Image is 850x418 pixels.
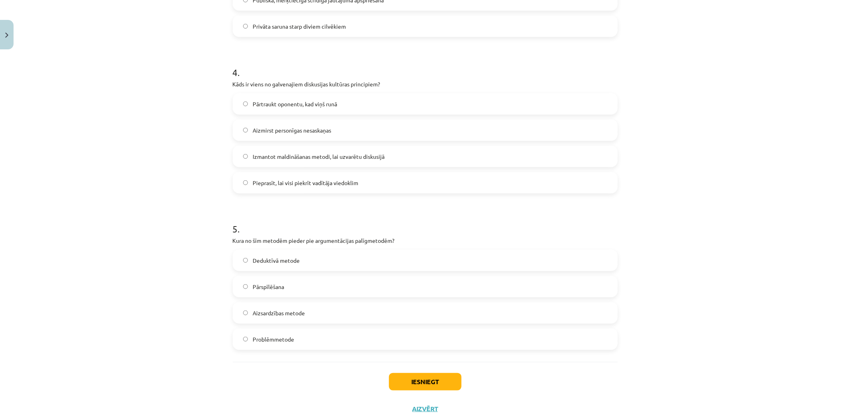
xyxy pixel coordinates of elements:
img: icon-close-lesson-0947bae3869378f0d4975bcd49f059093ad1ed9edebbc8119c70593378902aed.svg [5,33,8,38]
span: Privāta saruna starp diviem cilvēkiem [253,22,346,31]
input: Pārspīlēšana [243,284,248,289]
input: Izmantot maldināšanas metodi, lai uzvarētu diskusijā [243,154,248,159]
h1: 4 . [233,53,618,78]
input: Privāta saruna starp diviem cilvēkiem [243,24,248,29]
span: Izmantot maldināšanas metodi, lai uzvarētu diskusijā [253,152,385,161]
input: Aizmirst personīgas nesaskaņas [243,128,248,133]
input: Pieprasīt, lai visi piekrīt vadītāja viedoklim [243,180,248,186]
span: Aizmirst personīgas nesaskaņas [253,126,331,135]
span: Pieprasīt, lai visi piekrīt vadītāja viedoklim [253,179,358,187]
input: Aizsardzības metode [243,311,248,316]
span: Deduktīvā metode [253,256,300,265]
span: Pārspīlēšana [253,283,284,291]
p: Kura no šīm metodēm pieder pie argumentācijas palīgmetodēm? [233,236,618,245]
input: Problēmmetode [243,337,248,342]
p: Kāds ir viens no galvenajiem diskusijas kultūras principiem? [233,80,618,88]
span: Pārtraukt oponentu, kad viņš runā [253,100,337,108]
button: Aizvērt [410,405,440,413]
button: Iesniegt [389,373,461,391]
span: Problēmmetode [253,335,294,344]
input: Pārtraukt oponentu, kad viņš runā [243,102,248,107]
span: Aizsardzības metode [253,309,305,317]
h1: 5 . [233,209,618,234]
input: Deduktīvā metode [243,258,248,263]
